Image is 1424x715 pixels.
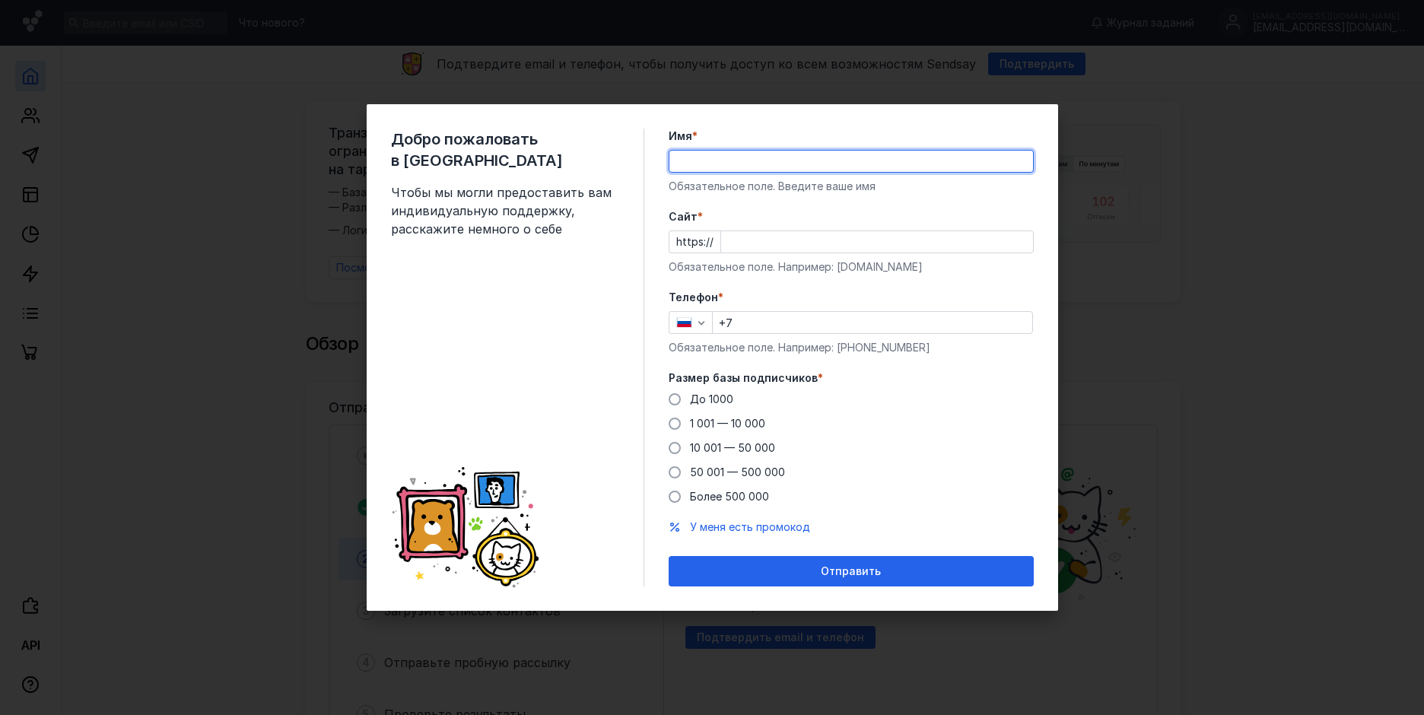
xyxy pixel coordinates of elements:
span: До 1000 [690,392,733,405]
span: У меня есть промокод [690,520,810,533]
div: Обязательное поле. Например: [PHONE_NUMBER] [669,340,1034,355]
span: Чтобы мы могли предоставить вам индивидуальную поддержку, расскажите немного о себе [391,183,619,238]
button: Отправить [669,556,1034,586]
span: 50 001 — 500 000 [690,466,785,478]
span: Более 500 000 [690,490,769,503]
span: 10 001 — 50 000 [690,441,775,454]
span: Размер базы подписчиков [669,370,818,386]
span: Cайт [669,209,698,224]
button: У меня есть промокод [690,520,810,535]
span: Добро пожаловать в [GEOGRAPHIC_DATA] [391,129,619,171]
div: Обязательное поле. Введите ваше имя [669,179,1034,194]
span: Имя [669,129,692,144]
div: Обязательное поле. Например: [DOMAIN_NAME] [669,259,1034,275]
span: Отправить [821,565,881,578]
span: 1 001 — 10 000 [690,417,765,430]
span: Телефон [669,290,718,305]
